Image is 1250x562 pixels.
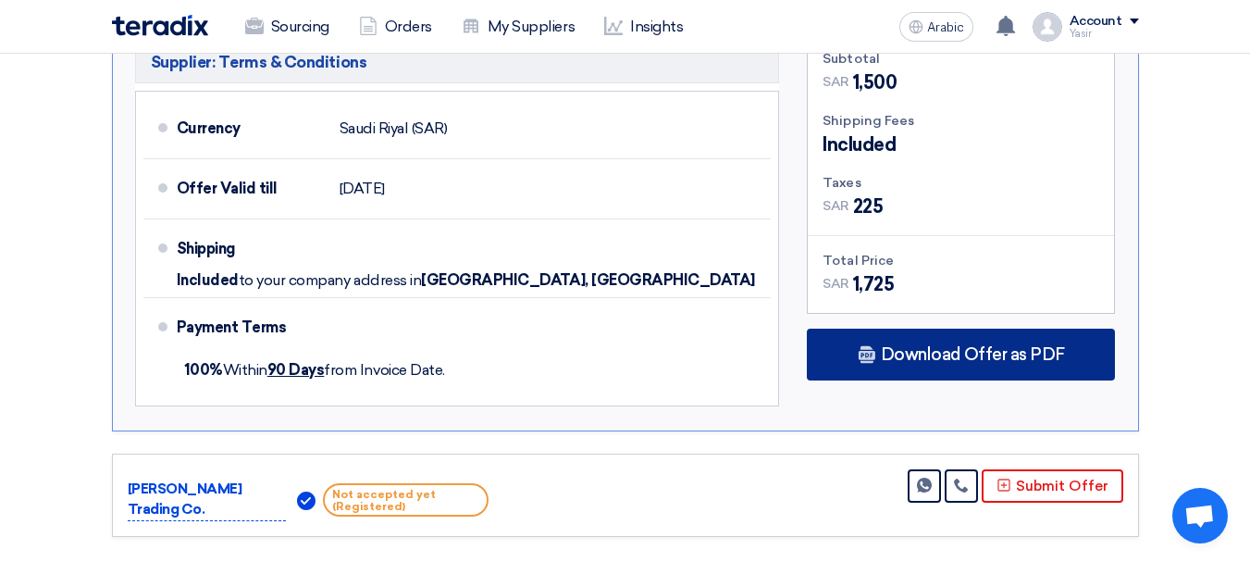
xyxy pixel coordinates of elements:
[151,53,367,71] font: Supplier: Terms & Conditions
[823,198,849,214] font: SAR
[1016,478,1108,494] font: Submit Offer
[823,51,880,67] font: Subtotal
[982,469,1123,503] button: Submit Offer
[324,361,444,379] font: from Invoice Date.
[239,271,422,289] font: to your company address in
[297,492,316,510] img: Verified Account
[267,361,325,379] font: 90 Days
[927,19,964,35] font: Arabic
[112,15,208,36] img: Teradix logo
[823,133,896,156] font: Included
[853,195,884,218] font: 225
[184,361,223,379] font: 100%
[332,488,436,513] font: Not accepted yet (Registered)
[899,12,973,42] button: Arabic
[1172,488,1228,543] div: Open chat
[823,74,849,90] font: SAR
[447,6,589,47] a: My Suppliers
[177,240,235,257] font: Shipping
[177,271,239,289] font: Included
[271,18,329,35] font: Sourcing
[177,318,287,336] font: Payment Terms
[230,6,344,47] a: Sourcing
[177,119,241,137] font: Currency
[823,276,849,292] font: SAR
[488,18,575,35] font: My Suppliers
[1070,28,1092,40] font: Yasir
[823,253,894,269] font: Total Price
[385,18,432,35] font: Orders
[823,113,914,129] font: Shipping Fees
[340,180,385,197] font: [DATE]
[1070,13,1122,29] font: Account
[421,271,755,289] font: [GEOGRAPHIC_DATA], [GEOGRAPHIC_DATA]
[589,6,698,47] a: Insights
[340,119,448,137] font: Saudi Riyal (SAR)
[344,6,447,47] a: Orders
[823,175,861,191] font: Taxes
[128,481,242,518] font: [PERSON_NAME] Trading Co.
[223,361,267,379] font: Within
[881,344,1065,365] font: Download Offer as PDF
[853,71,897,94] font: 1,500
[177,180,278,197] font: Offer Valid till
[1033,12,1062,42] img: profile_test.png
[853,273,895,295] font: 1,725
[630,18,683,35] font: Insights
